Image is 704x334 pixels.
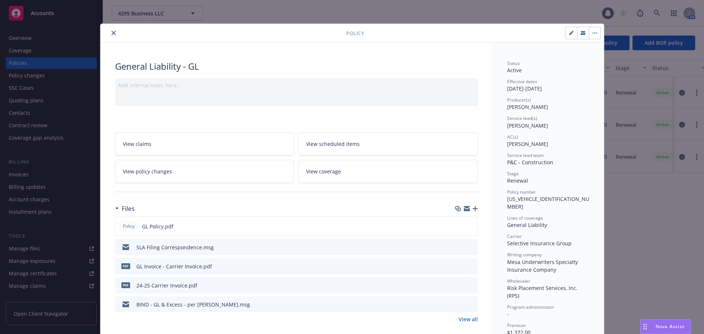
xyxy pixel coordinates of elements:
[507,152,544,158] span: Service lead team
[136,263,212,270] div: GL Invoice - Carrier Invoice.pdf
[346,29,364,37] span: Policy
[456,243,462,251] button: download file
[507,177,528,184] span: Renewal
[507,78,589,92] div: [DATE] - [DATE]
[306,140,360,148] span: View scheduled items
[507,285,579,299] span: Risk Placement Services, Inc. (RPS)
[507,304,554,310] span: Program administrator
[136,301,250,308] div: BIND - GL & Excess - per [PERSON_NAME].msg
[507,240,572,247] span: Selective Insurance Group
[468,223,474,230] button: preview file
[507,278,530,284] span: Wholesaler
[306,168,341,175] span: View coverage
[507,115,537,121] span: Service lead(s)
[115,204,135,213] div: Files
[507,252,542,258] span: Writing company
[123,140,151,148] span: View claims
[468,243,475,251] button: preview file
[115,60,478,73] div: General Liability - GL
[507,78,537,85] span: Effective dates
[298,160,478,183] a: View coverage
[507,159,553,166] span: P&C - Construction
[456,301,462,308] button: download file
[640,319,691,334] button: Nova Assist
[507,97,531,103] span: Producer(s)
[136,243,214,251] div: SLA Filing Correspondence.msg
[121,223,136,230] span: Policy
[123,168,172,175] span: View policy changes
[142,223,173,230] span: GL Policy.pdf
[507,221,547,228] span: General Liability
[468,263,475,270] button: preview file
[456,282,462,289] button: download file
[656,323,685,330] span: Nova Assist
[456,223,462,230] button: download file
[507,60,520,66] span: Status
[118,81,475,89] div: Add internal notes here...
[507,311,509,318] span: -
[468,301,475,308] button: preview file
[109,29,118,37] button: close
[507,215,543,221] span: Lines of coverage
[115,160,294,183] a: View policy changes
[459,315,478,323] a: View all
[298,132,478,155] a: View scheduled items
[507,258,579,273] span: Mesa Underwriters Specialty Insurance Company
[456,263,462,270] button: download file
[507,322,526,329] span: Premium
[468,282,475,289] button: preview file
[507,103,548,110] span: [PERSON_NAME]
[115,132,294,155] a: View claims
[641,320,650,334] div: Drag to move
[121,282,130,288] span: pdf
[121,263,130,269] span: pdf
[507,122,548,129] span: [PERSON_NAME]
[507,195,589,210] span: [US_VEHICLE_IDENTIFICATION_NUMBER]
[507,140,548,147] span: [PERSON_NAME]
[507,67,522,74] span: Active
[136,282,197,289] div: 24-25 Carrier Invoice.pdf
[507,189,536,195] span: Policy number
[507,170,519,177] span: Stage
[507,233,522,239] span: Carrier
[507,134,518,140] span: AC(s)
[122,204,135,213] h3: Files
